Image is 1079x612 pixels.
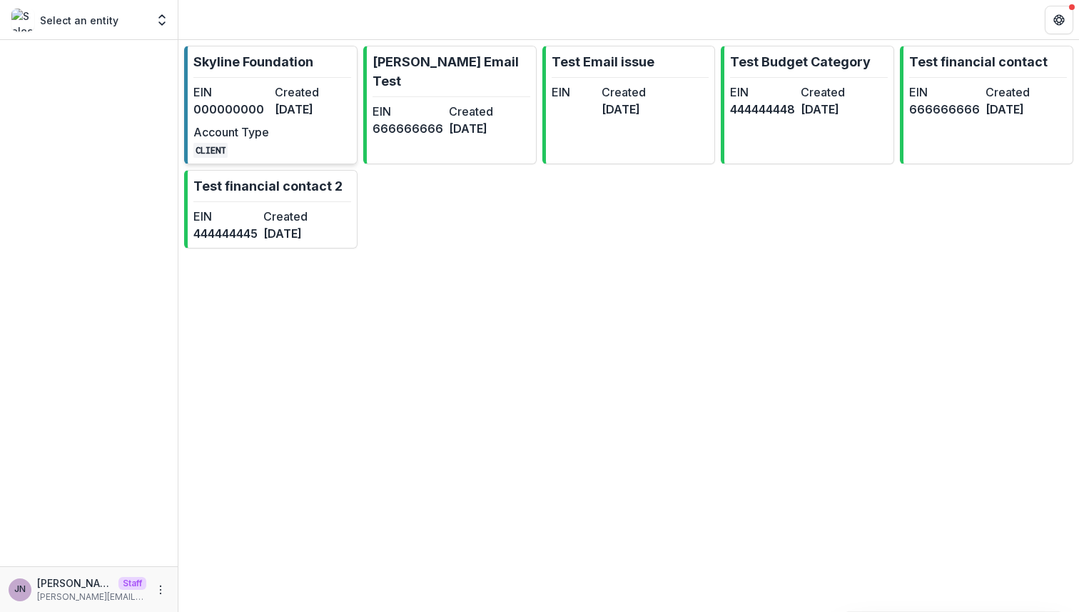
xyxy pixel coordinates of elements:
[193,84,269,101] dt: EIN
[118,577,146,590] p: Staff
[552,52,654,71] p: Test Email issue
[193,225,258,242] dd: 444444445
[909,84,980,101] dt: EIN
[721,46,894,164] a: Test Budget CategoryEIN444444448Created[DATE]
[909,101,980,118] dd: 666666666
[373,103,443,120] dt: EIN
[542,46,716,164] a: Test Email issueEINCreated[DATE]
[986,84,1056,101] dt: Created
[602,84,646,101] dt: Created
[730,84,795,101] dt: EIN
[986,101,1056,118] dd: [DATE]
[193,101,269,118] dd: 000000000
[37,591,146,603] p: [PERSON_NAME][EMAIL_ADDRESS][DOMAIN_NAME]
[730,52,871,71] p: Test Budget Category
[14,585,26,594] div: Joyce N
[900,46,1073,164] a: Test financial contactEIN666666666Created[DATE]
[730,101,795,118] dd: 444444448
[40,13,118,28] p: Select an entity
[263,208,328,225] dt: Created
[152,581,169,598] button: More
[193,143,228,158] code: CLIENT
[11,9,34,31] img: Select an entity
[1045,6,1073,34] button: Get Help
[801,84,866,101] dt: Created
[909,52,1048,71] p: Test financial contact
[152,6,172,34] button: Open entity switcher
[193,208,258,225] dt: EIN
[449,103,520,120] dt: Created
[373,120,443,137] dd: 666666666
[373,52,530,91] p: [PERSON_NAME] Email Test
[552,84,596,101] dt: EIN
[602,101,646,118] dd: [DATE]
[184,46,358,164] a: Skyline FoundationEIN000000000Created[DATE]Account TypeCLIENT
[449,120,520,137] dd: [DATE]
[263,225,328,242] dd: [DATE]
[275,84,350,101] dt: Created
[184,170,358,249] a: Test financial contact 2EIN444444445Created[DATE]
[37,576,113,591] p: [PERSON_NAME]
[193,52,313,71] p: Skyline Foundation
[193,176,343,196] p: Test financial contact 2
[193,124,269,141] dt: Account Type
[275,101,350,118] dd: [DATE]
[801,101,866,118] dd: [DATE]
[363,46,537,164] a: [PERSON_NAME] Email TestEIN666666666Created[DATE]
